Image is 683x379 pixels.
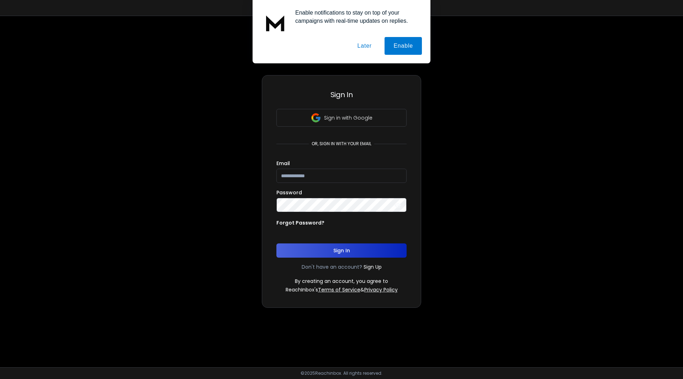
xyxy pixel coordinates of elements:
[276,161,290,166] label: Email
[276,190,302,195] label: Password
[318,286,360,293] a: Terms of Service
[290,9,422,25] div: Enable notifications to stay on top of your campaigns with real-time updates on replies.
[324,114,372,121] p: Sign in with Google
[276,90,407,100] h3: Sign In
[276,109,407,127] button: Sign in with Google
[295,278,388,285] p: By creating an account, you agree to
[301,370,382,376] p: © 2025 Reachinbox. All rights reserved.
[276,219,324,226] p: Forgot Password?
[286,286,398,293] p: ReachInbox's &
[385,37,422,55] button: Enable
[364,263,382,270] a: Sign Up
[302,263,362,270] p: Don't have an account?
[364,286,398,293] a: Privacy Policy
[276,243,407,258] button: Sign In
[348,37,380,55] button: Later
[261,9,290,37] img: notification icon
[309,141,374,147] p: or, sign in with your email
